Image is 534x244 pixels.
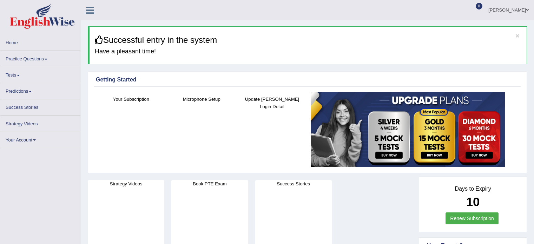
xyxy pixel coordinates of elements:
h4: Update [PERSON_NAME] Login Detail [240,95,304,110]
h4: Success Stories [255,180,332,187]
a: Success Stories [0,99,80,113]
h4: Your Subscription [99,95,163,103]
h4: Days to Expiry [427,186,519,192]
h4: Microphone Setup [170,95,233,103]
a: Practice Questions [0,51,80,65]
span: 0 [476,3,483,9]
h4: Book PTE Exam [171,180,248,187]
a: Strategy Videos [0,116,80,130]
a: Renew Subscription [446,212,499,224]
h4: Have a pleasant time! [95,48,521,55]
div: Getting Started [96,75,519,84]
a: Tests [0,67,80,81]
img: small5.jpg [311,92,505,167]
button: × [515,32,520,39]
a: Predictions [0,83,80,97]
h4: Strategy Videos [88,180,164,187]
b: 10 [466,195,480,209]
a: Your Account [0,132,80,146]
a: Home [0,35,80,48]
h3: Successful entry in the system [95,35,521,45]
